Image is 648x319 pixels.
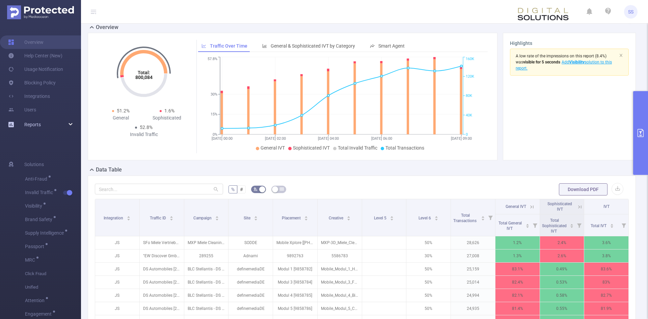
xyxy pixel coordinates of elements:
[530,214,540,236] i: Filter menu
[374,216,387,220] span: Level 5
[8,103,36,116] a: Users
[244,216,251,220] span: Site
[95,263,139,275] p: JS
[347,218,350,220] i: icon: caret-down
[254,218,258,220] i: icon: caret-down
[385,145,424,151] span: Total Transactions
[213,132,217,137] tspan: 0%
[318,249,362,262] p: 5586783
[98,114,144,122] div: General
[121,131,167,138] div: Invalid Traffic
[193,216,213,220] span: Campaign
[280,187,284,191] i: icon: table
[140,236,184,249] p: SFo Miele Vertriebsgesellschaft Deutschland KG [35495]
[584,289,628,302] p: 82.7%
[318,136,339,141] tspan: [DATE] 04:00
[95,236,139,249] p: JS
[95,184,223,194] input: Search...
[215,215,219,219] div: Sort
[262,44,267,48] i: icon: bar-chart
[25,312,54,316] span: Engagement
[95,302,139,315] p: JS
[406,276,451,289] p: 50%
[378,43,405,49] span: Smart Agent
[25,204,45,208] span: Visibility
[451,289,495,302] p: 24,994
[240,187,243,192] span: #
[140,276,184,289] p: DS Automobiles [24190]
[451,236,495,249] p: 28,626
[253,187,258,191] i: icon: bg-colors
[584,276,628,289] p: 83%
[318,289,362,302] p: Mobile_Modul_4_BildergalerieExterior.zip [5571853]
[95,289,139,302] p: JS
[304,215,308,217] i: icon: caret-up
[25,281,81,294] span: Unified
[140,289,184,302] p: DS Automobiles [24190]
[406,236,451,249] p: 50%
[8,89,50,103] a: Integrations
[273,263,317,275] p: Modul 1 [9858782]
[215,215,219,217] i: icon: caret-up
[466,94,472,98] tspan: 80K
[228,302,273,315] p: definemediaDE
[466,132,468,137] tspan: 0
[466,74,474,79] tspan: 120K
[25,190,55,195] span: Invalid Traffic
[318,236,362,249] p: MXP-3D_Miele_Cleaning_Q2_2025.zip [5459485]
[127,215,131,219] div: Sort
[466,113,472,117] tspan: 40K
[169,215,173,219] div: Sort
[559,183,607,195] button: Download PDF
[184,249,228,262] p: 289255
[95,276,139,289] p: JS
[25,231,66,235] span: Supply Intelligence
[540,249,584,262] p: 2.6%
[304,215,308,219] div: Sort
[540,302,584,315] p: 0.55%
[254,215,258,219] div: Sort
[215,218,219,220] i: icon: caret-down
[570,223,574,227] div: Sort
[170,215,173,217] i: icon: caret-up
[569,60,585,64] b: Visibility
[406,263,451,275] p: 50%
[506,204,526,209] span: General IVT
[8,62,63,76] a: Usage Notification
[495,289,540,302] p: 82.1%
[466,57,474,61] tspan: 160K
[184,236,228,249] p: MXP Miele Cleaning Precision [DATE]-[DATE] [284045]
[516,60,560,64] span: was
[282,216,302,220] span: Placement
[510,40,629,47] h3: Highlights
[603,204,610,209] span: IVT
[273,276,317,289] p: Modul 3 [9858784]
[584,302,628,315] p: 81.9%
[184,289,228,302] p: BLC Stellantis - DS No8 - Q3 2025 [288288]
[610,225,614,227] i: icon: caret-down
[451,276,495,289] p: 25,014
[228,289,273,302] p: definemediaDE
[8,76,56,89] a: Blocking Policy
[584,249,628,262] p: 3.8%
[140,249,184,262] p: "EW Discover GmbH" [24694]
[540,289,584,302] p: 0.58%
[117,108,130,113] span: 51.2%
[525,225,529,227] i: icon: caret-down
[293,145,330,151] span: Sophisticated IVT
[228,263,273,275] p: definemediaDE
[25,177,50,181] span: Anti-Fraud
[498,221,522,231] span: Total General IVT
[184,302,228,315] p: BLC Stellantis - DS No8 - Q3 2025 [288288]
[318,263,362,275] p: Mobile_Modul_1_HeaderVideo.zip [5571850]
[140,302,184,315] p: DS Automobiles [24190]
[150,216,167,220] span: Traffic ID
[211,112,217,117] tspan: 15%
[96,23,118,31] h2: Overview
[95,249,139,262] p: JS
[371,136,392,141] tspan: [DATE] 06:00
[495,302,540,315] p: 81.4%
[451,249,495,262] p: 27,008
[584,263,628,275] p: 83.6%
[516,60,612,71] span: Add solution to this report.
